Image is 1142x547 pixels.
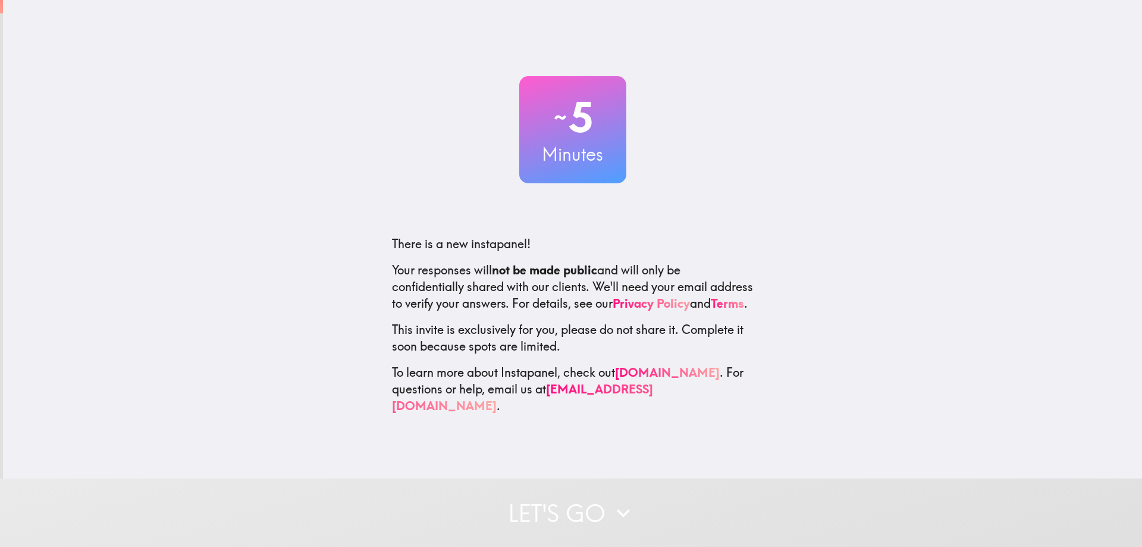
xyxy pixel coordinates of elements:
[492,262,597,277] b: not be made public
[392,262,754,312] p: Your responses will and will only be confidentially shared with our clients. We'll need your emai...
[392,382,653,413] a: [EMAIL_ADDRESS][DOMAIN_NAME]
[392,321,754,355] p: This invite is exclusively for you, please do not share it. Complete it soon because spots are li...
[519,142,626,167] h3: Minutes
[711,296,744,311] a: Terms
[392,236,531,251] span: There is a new instapanel!
[519,93,626,142] h2: 5
[613,296,690,311] a: Privacy Policy
[552,99,569,135] span: ~
[615,365,720,380] a: [DOMAIN_NAME]
[392,364,754,414] p: To learn more about Instapanel, check out . For questions or help, email us at .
